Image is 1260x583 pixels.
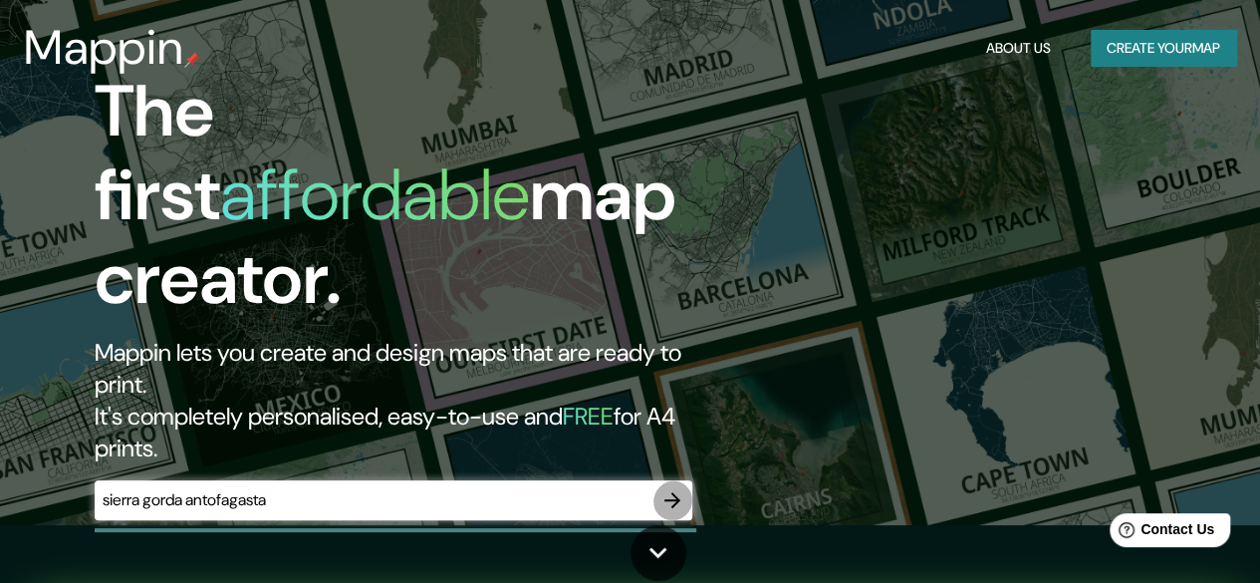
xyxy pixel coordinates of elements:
[1091,30,1236,67] button: Create yourmap
[95,70,725,337] h1: The first map creator.
[24,20,184,76] h3: Mappin
[220,148,530,241] h1: affordable
[184,52,200,68] img: mappin-pin
[978,30,1059,67] button: About Us
[1083,505,1238,561] iframe: Help widget launcher
[563,401,614,432] h5: FREE
[95,488,652,511] input: Choose your favourite place
[95,337,725,464] h2: Mappin lets you create and design maps that are ready to print. It's completely personalised, eas...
